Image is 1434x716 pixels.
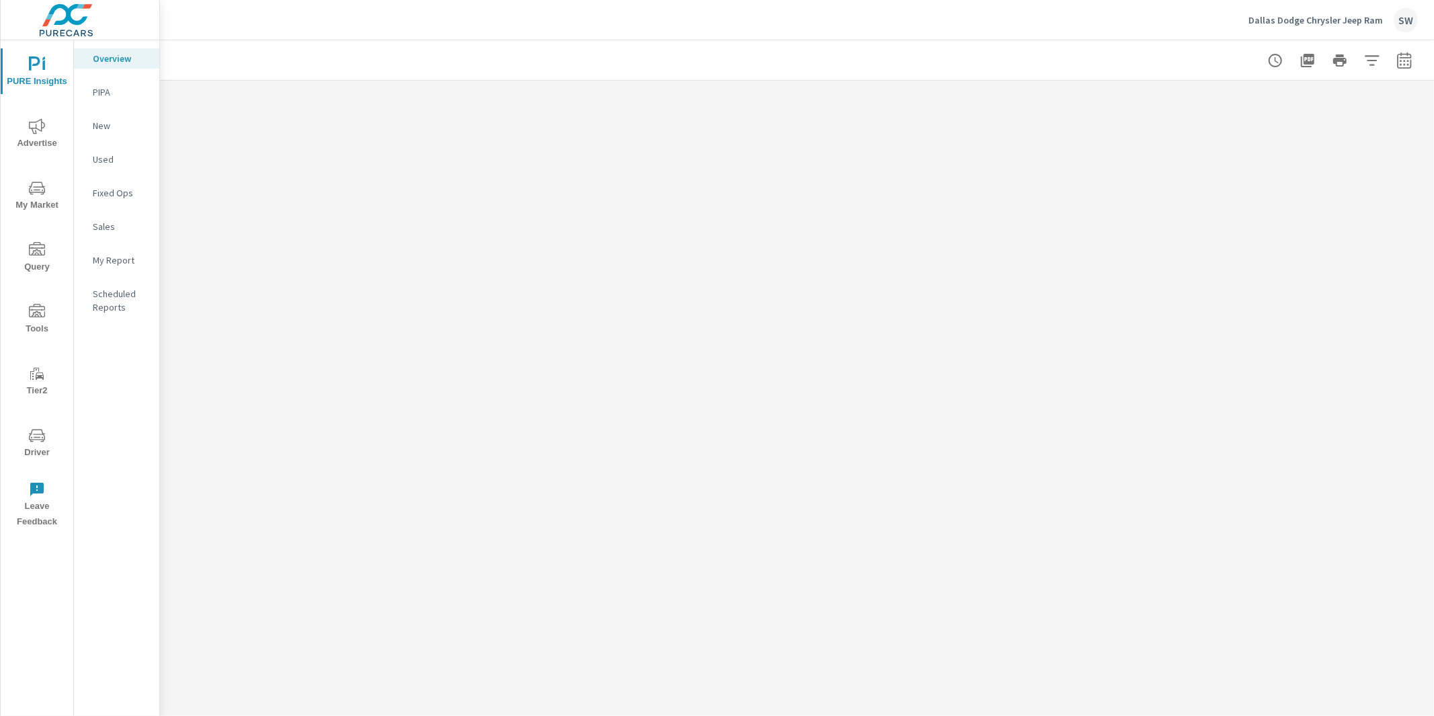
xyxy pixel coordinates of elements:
p: PIPA [93,85,149,99]
button: Select Date Range [1391,47,1418,74]
p: Overview [93,52,149,65]
p: Scheduled Reports [93,287,149,314]
span: PURE Insights [5,56,69,89]
span: My Market [5,180,69,213]
div: nav menu [1,40,73,535]
span: Tools [5,304,69,337]
span: Driver [5,428,69,461]
div: Scheduled Reports [74,284,159,317]
div: My Report [74,250,159,270]
p: My Report [93,253,149,267]
button: Print Report [1326,47,1353,74]
p: Dallas Dodge Chrysler Jeep Ram [1248,14,1383,26]
p: Used [93,153,149,166]
div: Fixed Ops [74,183,159,203]
div: PIPA [74,82,159,102]
button: Apply Filters [1359,47,1386,74]
div: Sales [74,216,159,237]
span: Query [5,242,69,275]
div: Used [74,149,159,169]
span: Leave Feedback [5,481,69,530]
button: "Export Report to PDF" [1294,47,1321,74]
span: Tier2 [5,366,69,399]
p: Sales [93,220,149,233]
p: Fixed Ops [93,186,149,200]
div: Overview [74,48,159,69]
div: SW [1394,8,1418,32]
span: Advertise [5,118,69,151]
div: New [74,116,159,136]
p: New [93,119,149,132]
